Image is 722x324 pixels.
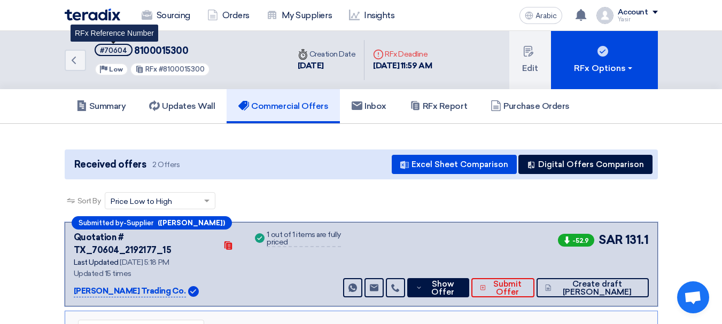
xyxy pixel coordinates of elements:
font: 8100015300 [134,45,188,57]
font: RFx Options [574,63,626,73]
font: Arabic [535,11,557,20]
font: RFx Report [423,101,467,111]
button: RFx Options [551,31,658,89]
button: Create draft [PERSON_NAME] [537,278,648,297]
a: RFx Report [398,89,479,123]
font: Sort By [77,196,101,206]
font: Supplier [127,219,153,227]
font: Excel Sheet Comparison [412,160,508,169]
font: Last Updated [74,258,119,267]
button: Show Offer [407,278,469,297]
h5: 8100015300 [95,44,211,57]
font: [DATE] 11:59 AM [373,61,432,70]
a: Purchase Orders [479,89,581,123]
font: -52.9 [572,237,589,244]
img: Verified Account [188,286,199,297]
button: Submit Offer [471,278,535,297]
font: RFx Deadline [385,50,428,59]
font: Sourcing [157,10,190,20]
font: Received offers [74,159,146,170]
font: Creation Date [309,50,356,59]
a: Orders [199,4,258,27]
button: Arabic [519,7,562,24]
font: My Suppliers [282,10,332,20]
font: 1 out of 1 items are fully priced [267,230,341,247]
font: Edit [522,63,538,73]
font: ([PERSON_NAME]) [158,219,225,227]
font: Insights [364,10,394,20]
font: Submit Offer [493,279,522,297]
font: Purchase Orders [503,101,570,111]
font: [PERSON_NAME] Trading Co. [74,286,186,296]
img: Teradix logo [65,9,120,21]
font: #70604 [100,46,127,54]
font: Submitted by [79,219,123,227]
img: profile_test.png [596,7,614,24]
a: Summary [65,89,138,123]
a: Insights [340,4,403,27]
font: Price Low to High [111,197,172,206]
font: Orders [222,10,250,20]
font: Low [109,66,123,73]
font: Digital Offers Comparison [538,160,644,169]
font: [DATE] [298,61,324,70]
button: Digital Offers Comparison [518,155,653,174]
font: Inbox [364,101,386,111]
font: #8100015300 [159,65,205,73]
font: Updated 15 times [74,269,131,278]
font: Create draft [PERSON_NAME] [563,279,632,297]
font: 131.1 [625,233,649,247]
font: 2 Offers [152,160,180,169]
button: Edit [509,31,551,89]
font: Quotation # TX_70604_2192177_15 [74,232,172,255]
font: [DATE] 5:18 PM [120,258,169,267]
font: Yasir [618,16,631,23]
a: Commercial Offers [227,89,340,123]
font: Account [618,7,648,17]
font: SAR [599,233,623,247]
a: Sourcing [133,4,199,27]
font: Show Offer [431,279,454,297]
font: Summary [89,101,126,111]
div: Open chat [677,281,709,313]
font: Updates Wall [162,101,215,111]
font: - [123,219,127,227]
button: Excel Sheet Comparison [392,155,517,174]
div: RFx Reference Number [71,25,158,42]
font: RFx [145,65,157,73]
a: Inbox [340,89,398,123]
font: Commercial Offers [251,101,328,111]
a: My Suppliers [258,4,340,27]
a: Updates Wall [137,89,227,123]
